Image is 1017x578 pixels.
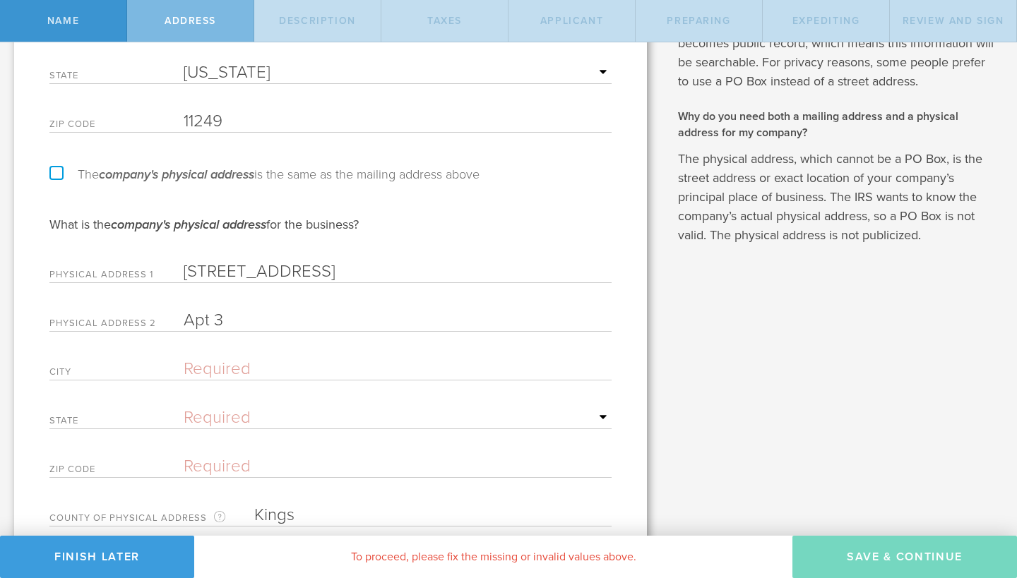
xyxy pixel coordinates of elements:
span: Address [165,15,216,27]
input: Required [184,111,612,132]
input: Required [184,359,612,380]
label: The is the same as the mailing address above [49,168,480,181]
span: Taxes [427,15,462,27]
span: Name [47,15,79,27]
span: Preparing [667,15,730,27]
label: City [49,368,184,380]
input: Required [184,261,612,282]
p: The physical address, which cannot be a PO Box, is the street address or exact location of your c... [678,150,996,245]
em: company's physical address [111,217,266,232]
label: Zip code [49,465,184,477]
span: Expediting [792,15,860,27]
label: State [49,71,184,83]
span: Description [279,15,355,27]
label: County of physical address [49,510,254,526]
label: State [49,416,184,428]
input: Required [184,456,612,477]
em: company's physical address [99,167,254,182]
iframe: Chat Widget [946,468,1017,536]
button: Save & Continue [792,536,1017,578]
span: To proceed, please fix the missing or invalid values above. [351,550,636,564]
label: Physical Address 2 [49,319,184,331]
span: Review and Sign [903,15,1004,27]
span: Applicant [540,15,603,27]
h2: Why do you need both a mailing address and a physical address for my company? [678,109,996,140]
div: What is the for the business? [49,216,612,233]
label: Physical Address 1 [49,270,184,282]
label: Zip code [49,120,184,132]
input: Required [254,505,612,526]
